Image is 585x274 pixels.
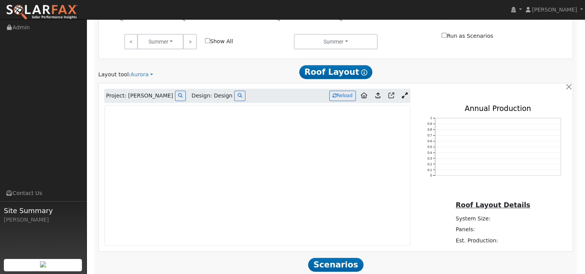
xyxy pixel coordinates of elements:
[198,12,205,20] text: 3PM
[324,12,331,20] text: 9AM
[454,213,527,224] td: System Size:
[106,92,173,100] span: Project: [PERSON_NAME]
[427,162,432,166] text: 0.2
[385,90,397,102] a: Open in Aurora
[229,12,236,20] text: 9PM
[372,90,383,102] a: Upload consumption to Aurora project
[293,12,300,20] text: 3AM
[430,174,432,178] text: 0
[124,34,138,49] a: <
[6,4,78,20] img: SolarFax
[205,38,210,43] input: Show All
[442,33,447,38] input: Run as Scenarios
[427,139,432,143] text: 0.6
[371,12,377,20] text: 6PM
[130,71,153,79] a: Aurora
[361,69,367,76] i: Show Help
[387,12,393,20] text: 9PM
[358,90,370,102] a: Aurora to Home
[167,12,173,20] text: 9AM
[151,12,158,20] text: 6AM
[427,128,432,131] text: 0.8
[183,34,197,49] a: >
[532,7,577,13] span: [PERSON_NAME]
[454,224,527,235] td: Panels:
[430,116,432,120] text: 1
[308,258,363,272] span: Scenarios
[137,34,183,49] button: Summer
[192,92,232,100] span: Design: Design
[427,156,432,160] text: 0.3
[329,91,356,101] button: Reload
[465,104,531,113] text: Annual Production
[4,216,82,224] div: [PERSON_NAME]
[454,235,527,246] td: Est. Production:
[456,201,530,209] u: Roof Layout Details
[427,133,432,137] text: 0.7
[299,65,373,79] span: Roof Layout
[355,12,362,20] text: 3PM
[40,261,46,267] img: retrieve
[427,122,432,126] text: 0.9
[308,12,315,20] text: 6AM
[98,71,131,77] span: Layout tool:
[136,12,142,20] text: 3AM
[427,168,432,172] text: 0.1
[427,145,432,149] text: 0.5
[294,34,378,49] button: Summer
[427,151,432,155] text: 0.4
[214,12,220,20] text: 6PM
[399,90,410,102] a: Expand Aurora window
[442,32,493,40] label: Run as Scenarios
[205,37,233,45] label: Show All
[4,205,82,216] span: Site Summary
